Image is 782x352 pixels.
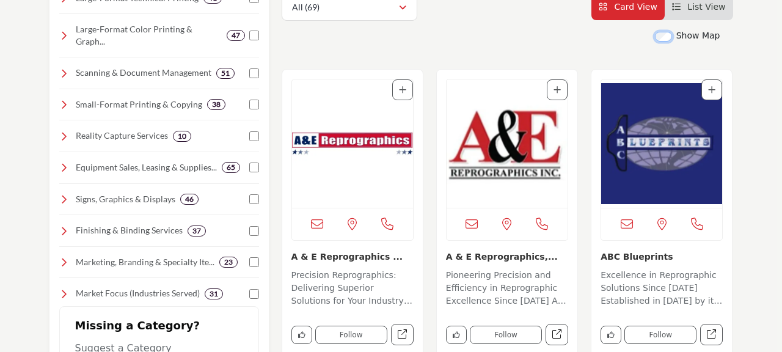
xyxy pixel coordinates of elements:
input: Select Marketing, Branding & Specialty Items checkbox [249,257,259,267]
div: 37 Results For Finishing & Binding Services [188,226,206,237]
a: A & E Reprographics,... [446,252,558,262]
h4: Signs, Graphics & Displays: Exterior/interior building signs, trade show booths, event displays, ... [76,193,175,205]
b: 38 [212,100,221,109]
p: Precision Reprographics: Delivering Superior Solutions for Your Industry Needs Located in [GEOGRA... [291,269,414,310]
input: Select Scanning & Document Management checkbox [249,68,259,78]
h3: ABC Blueprints [601,250,723,263]
a: View List [672,2,726,12]
div: 23 Results For Marketing, Branding & Specialty Items [219,257,238,268]
a: Excellence in Reprographic Solutions Since [DATE] Established in [DATE] by its founder [PERSON_NA... [601,266,723,310]
h4: Small-Format Printing & Copying: Professional printing for black and white and color document pri... [76,98,202,111]
img: A & E Reprographics, Inc. VA [447,79,568,208]
h4: Equipment Sales, Leasing & Supplies: Equipment sales, leasing, service, and resale of plotters, s... [76,161,217,174]
a: Open a-e-reprographics-inc-va in new tab [546,324,568,345]
div: 46 Results For Signs, Graphics & Displays [180,194,199,205]
button: Follow [315,326,387,344]
button: Follow [470,326,542,344]
a: Open Listing in new tab [601,79,722,208]
input: Select Large-Format Color Printing & Graphics checkbox [249,31,259,40]
h4: Scanning & Document Management: Digital conversion, archiving, indexing, secure storage, and stre... [76,67,211,79]
a: Add To List [554,85,561,95]
b: 47 [232,31,240,40]
b: 10 [178,132,186,141]
a: A & E Reprographics ... [291,252,403,262]
a: ABC Blueprints [601,252,673,262]
a: View Card [599,2,657,12]
a: Open abc-blueprints in new tab [700,324,723,345]
b: 65 [227,163,235,172]
button: Follow [624,326,696,344]
h3: A & E Reprographics, Inc. VA [446,250,568,263]
label: Show Map [676,29,720,42]
div: 65 Results For Equipment Sales, Leasing & Supplies [222,162,240,173]
h2: Missing a Category? [75,319,243,341]
a: Pioneering Precision and Efficiency in Reprographic Excellence Since [DATE] As a longstanding lea... [446,266,568,310]
a: Precision Reprographics: Delivering Superior Solutions for Your Industry Needs Located in [GEOGRA... [291,266,414,310]
div: 31 Results For Market Focus (Industries Served) [205,288,223,299]
input: Select Reality Capture Services checkbox [249,131,259,141]
input: Select Finishing & Binding Services checkbox [249,226,259,236]
h4: Market Focus (Industries Served): Tailored solutions for industries like architecture, constructi... [76,287,200,299]
b: 23 [224,258,233,266]
p: Excellence in Reprographic Solutions Since [DATE] Established in [DATE] by its founder [PERSON_NA... [601,269,723,310]
span: List View [687,2,725,12]
span: Card View [614,2,657,12]
h3: A & E Reprographics - AZ [291,250,414,263]
b: 51 [221,69,230,78]
input: Select Market Focus (Industries Served) checkbox [249,289,259,299]
a: Open a-e-reprographics-az in new tab [391,324,414,345]
h4: Large-Format Color Printing & Graphics: Banners, posters, vehicle wraps, and presentation graphics. [76,23,222,47]
input: Select Signs, Graphics & Displays checkbox [249,194,259,204]
b: 46 [185,195,194,204]
h4: Finishing & Binding Services: Laminating, binding, folding, trimming, and other finishing touches... [76,224,183,237]
b: 37 [192,227,201,235]
a: Open Listing in new tab [292,79,413,208]
a: Add To List [708,85,715,95]
img: A & E Reprographics - AZ [292,79,413,208]
img: ABC Blueprints [601,79,722,208]
p: Pioneering Precision and Efficiency in Reprographic Excellence Since [DATE] As a longstanding lea... [446,269,568,310]
p: All (69) [292,1,320,13]
b: 31 [210,290,218,298]
div: 10 Results For Reality Capture Services [173,131,191,142]
a: Open Listing in new tab [447,79,568,208]
h4: Reality Capture Services: Laser scanning, BIM modeling, photogrammetry, 3D scanning, and other ad... [76,130,168,142]
div: 47 Results For Large-Format Color Printing & Graphics [227,30,245,41]
div: 51 Results For Scanning & Document Management [216,68,235,79]
a: Add To List [399,85,406,95]
h4: Marketing, Branding & Specialty Items: Design and creative services, marketing support, and speci... [76,256,214,268]
input: Select Equipment Sales, Leasing & Supplies checkbox [249,163,259,172]
input: Select Small-Format Printing & Copying checkbox [249,100,259,109]
div: 38 Results For Small-Format Printing & Copying [207,99,225,110]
